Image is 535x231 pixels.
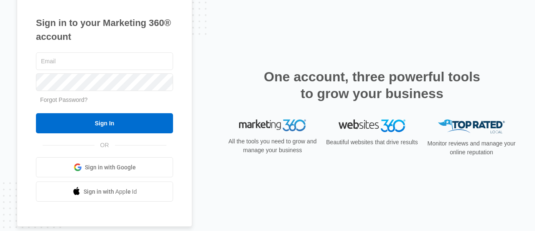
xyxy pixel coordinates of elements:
[40,96,88,103] a: Forgot Password?
[438,119,505,133] img: Top Rated Local
[94,141,115,150] span: OR
[36,52,173,70] input: Email
[85,163,136,172] span: Sign in with Google
[36,16,173,44] h1: Sign in to your Marketing 360® account
[261,68,483,102] h2: One account, three powerful tools to grow your business
[226,137,319,155] p: All the tools you need to grow and manage your business
[84,187,137,196] span: Sign in with Apple Id
[339,119,405,132] img: Websites 360
[36,113,173,133] input: Sign In
[325,138,419,147] p: Beautiful websites that drive results
[239,119,306,131] img: Marketing 360
[36,182,173,202] a: Sign in with Apple Id
[36,157,173,177] a: Sign in with Google
[425,139,518,157] p: Monitor reviews and manage your online reputation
